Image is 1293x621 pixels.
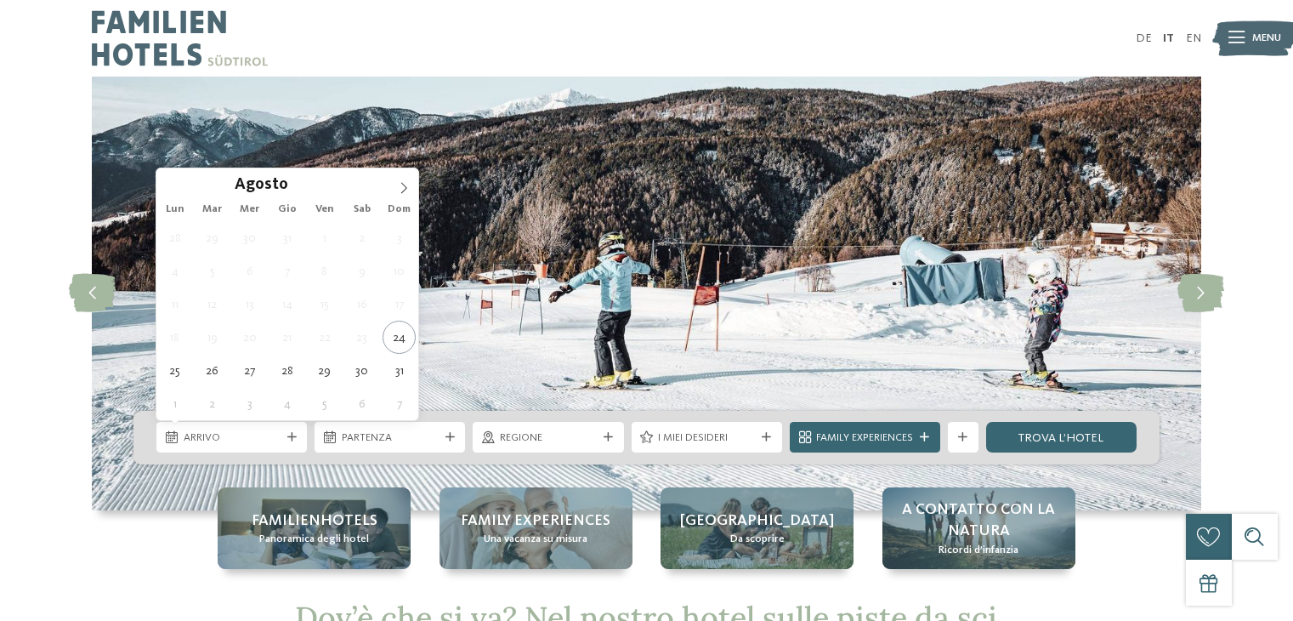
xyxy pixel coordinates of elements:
[730,532,785,547] span: Da scoprire
[500,430,597,446] span: Regione
[196,254,229,288] span: Agosto 5, 2025
[270,321,303,354] span: Agosto 21, 2025
[233,321,266,354] span: Agosto 20, 2025
[156,204,194,215] span: Lun
[484,532,587,547] span: Una vacanza su misura
[308,321,341,354] span: Agosto 22, 2025
[92,77,1201,510] img: Hotel sulle piste da sci per bambini: divertimento senza confini
[1163,32,1174,44] a: IT
[196,354,229,387] span: Agosto 26, 2025
[308,221,341,254] span: Agosto 1, 2025
[381,204,418,215] span: Dom
[939,543,1018,558] span: Ricordi d’infanzia
[1136,32,1152,44] a: DE
[345,354,378,387] span: Agosto 30, 2025
[270,254,303,288] span: Agosto 7, 2025
[342,430,439,446] span: Partenza
[661,487,853,569] a: Hotel sulle piste da sci per bambini: divertimento senza confini [GEOGRAPHIC_DATA] Da scoprire
[898,499,1060,542] span: A contatto con la natura
[461,510,610,532] span: Family experiences
[158,288,191,321] span: Agosto 11, 2025
[680,510,834,532] span: [GEOGRAPHIC_DATA]
[288,175,344,193] input: Year
[235,178,288,194] span: Agosto
[345,321,378,354] span: Agosto 23, 2025
[233,254,266,288] span: Agosto 6, 2025
[986,422,1137,453] a: trova l’hotel
[218,487,411,569] a: Hotel sulle piste da sci per bambini: divertimento senza confini Familienhotels Panoramica degli ...
[1252,31,1281,46] span: Menu
[816,430,913,446] span: Family Experiences
[252,510,377,532] span: Familienhotels
[270,387,303,420] span: Settembre 4, 2025
[882,487,1075,569] a: Hotel sulle piste da sci per bambini: divertimento senza confini A contatto con la natura Ricordi...
[345,221,378,254] span: Agosto 2, 2025
[345,288,378,321] span: Agosto 16, 2025
[383,321,416,354] span: Agosto 24, 2025
[196,387,229,420] span: Settembre 2, 2025
[345,254,378,288] span: Agosto 9, 2025
[269,204,306,215] span: Gio
[233,288,266,321] span: Agosto 13, 2025
[270,354,303,387] span: Agosto 28, 2025
[440,487,632,569] a: Hotel sulle piste da sci per bambini: divertimento senza confini Family experiences Una vacanza s...
[306,204,343,215] span: Ven
[158,254,191,288] span: Agosto 4, 2025
[308,354,341,387] span: Agosto 29, 2025
[383,221,416,254] span: Agosto 3, 2025
[270,288,303,321] span: Agosto 14, 2025
[196,288,229,321] span: Agosto 12, 2025
[383,254,416,288] span: Agosto 10, 2025
[231,204,269,215] span: Mer
[259,532,369,547] span: Panoramica degli hotel
[158,354,191,387] span: Agosto 25, 2025
[158,321,191,354] span: Agosto 18, 2025
[184,430,281,446] span: Arrivo
[233,387,266,420] span: Settembre 3, 2025
[658,430,755,446] span: I miei desideri
[308,387,341,420] span: Settembre 5, 2025
[270,221,303,254] span: Luglio 31, 2025
[383,288,416,321] span: Agosto 17, 2025
[196,221,229,254] span: Luglio 29, 2025
[308,254,341,288] span: Agosto 8, 2025
[194,204,231,215] span: Mar
[233,221,266,254] span: Luglio 30, 2025
[158,387,191,420] span: Settembre 1, 2025
[383,354,416,387] span: Agosto 31, 2025
[196,321,229,354] span: Agosto 19, 2025
[233,354,266,387] span: Agosto 27, 2025
[383,387,416,420] span: Settembre 7, 2025
[1186,32,1201,44] a: EN
[158,221,191,254] span: Luglio 28, 2025
[308,288,341,321] span: Agosto 15, 2025
[343,204,381,215] span: Sab
[345,387,378,420] span: Settembre 6, 2025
